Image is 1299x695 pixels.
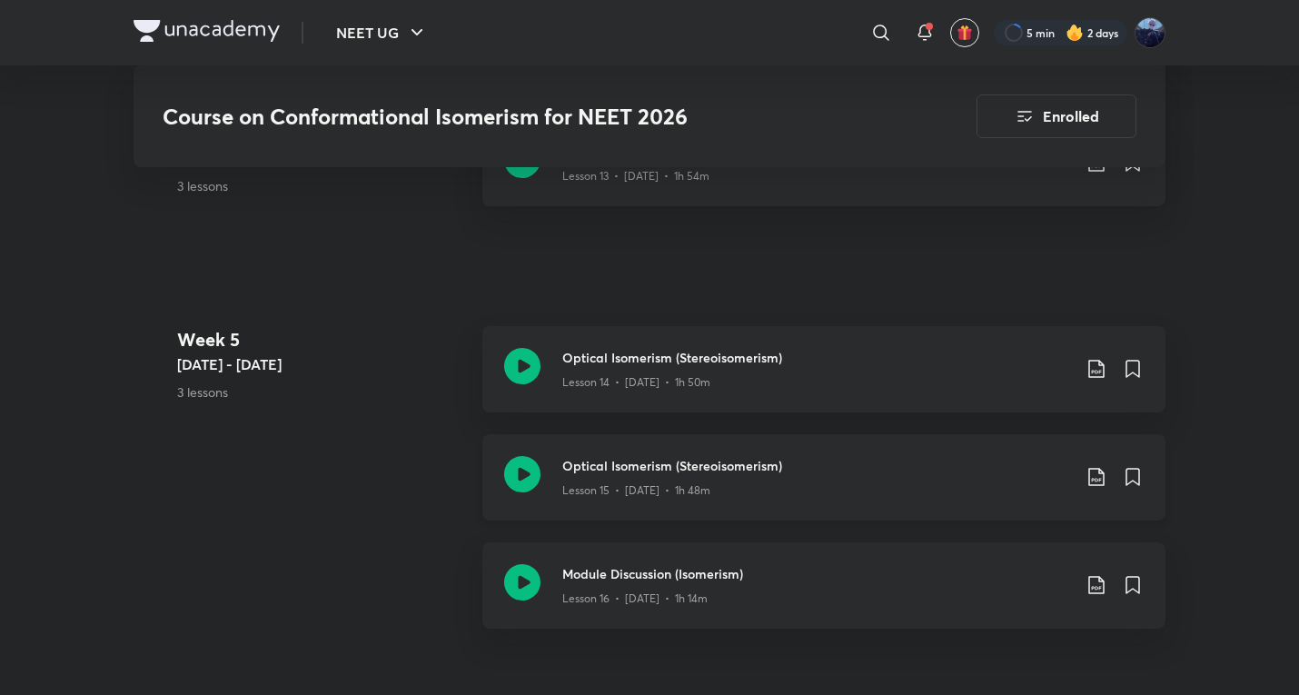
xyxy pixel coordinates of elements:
a: Company Logo [134,20,280,46]
img: Company Logo [134,20,280,42]
button: NEET UG [325,15,439,51]
h4: Week 5 [177,326,468,353]
h3: Optical Isomerism (Stereoisomerism) [562,348,1071,367]
a: Optical Isomerism (Stereoisomerism)Lesson 14 • [DATE] • 1h 50m [482,326,1165,434]
img: avatar [957,25,973,41]
h5: [DATE] - [DATE] [177,353,468,375]
h3: Optical Isomerism (Stereoisomerism) [562,456,1071,475]
p: Lesson 13 • [DATE] • 1h 54m [562,168,709,184]
img: Kushagra Singh [1135,17,1165,48]
p: Lesson 14 • [DATE] • 1h 50m [562,374,710,391]
img: streak [1066,24,1084,42]
p: Lesson 15 • [DATE] • 1h 48m [562,482,710,499]
a: Module Discussion (Isomerism)Lesson 16 • [DATE] • 1h 14m [482,542,1165,650]
a: Optical Isomerism (Stereoisomerism)Lesson 15 • [DATE] • 1h 48m [482,434,1165,542]
h3: Module Discussion (Isomerism) [562,564,1071,583]
p: 3 lessons [177,382,468,402]
button: Enrolled [977,94,1136,138]
h3: Course on Conformational Isomerism for NEET 2026 [163,104,874,130]
p: Lesson 16 • [DATE] • 1h 14m [562,591,708,607]
a: Optical Isomerism (Stereoisomerism)Lesson 13 • [DATE] • 1h 54m [482,120,1165,228]
p: 3 lessons [177,176,468,195]
button: avatar [950,18,979,47]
